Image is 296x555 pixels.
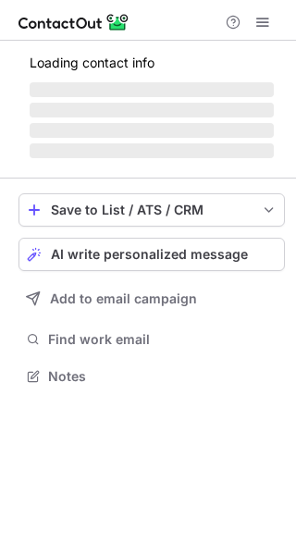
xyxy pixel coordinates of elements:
p: Loading contact info [30,55,274,70]
span: AI write personalized message [51,247,248,262]
button: Add to email campaign [18,282,285,315]
span: Notes [48,368,277,385]
span: ‌ [30,103,274,117]
span: ‌ [30,123,274,138]
button: save-profile-one-click [18,193,285,227]
span: Add to email campaign [50,291,197,306]
button: AI write personalized message [18,238,285,271]
span: ‌ [30,143,274,158]
button: Notes [18,364,285,389]
img: ContactOut v5.3.10 [18,11,129,33]
div: Save to List / ATS / CRM [51,203,253,217]
span: ‌ [30,82,274,97]
button: Find work email [18,327,285,352]
span: Find work email [48,331,277,348]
